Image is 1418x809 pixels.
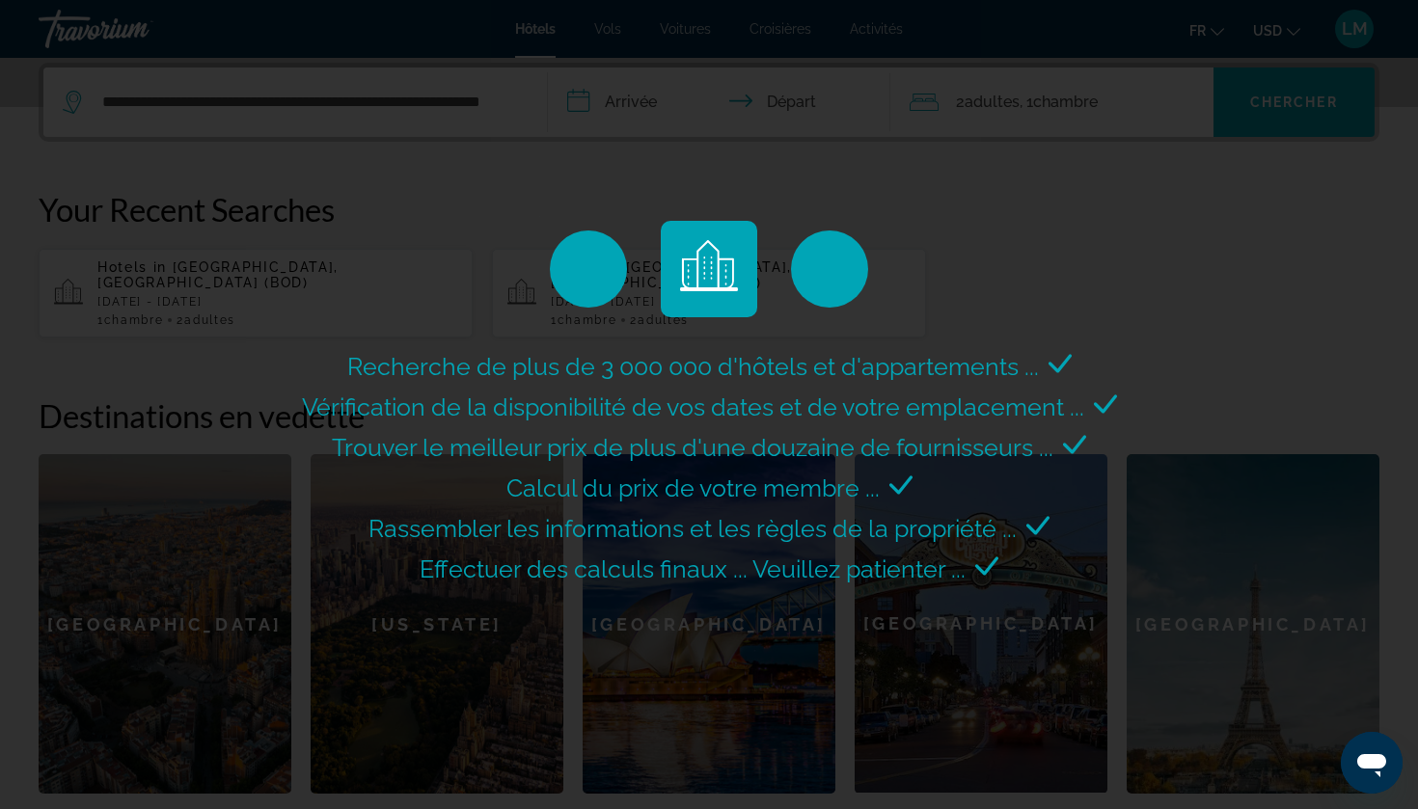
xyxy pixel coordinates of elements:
[1341,732,1403,794] iframe: Bouton de lancement de la fenêtre de messagerie
[368,514,1017,543] span: Rassembler les informations et les règles de la propriété ...
[420,554,966,583] span: Effectuer des calculs finaux ... Veuillez patienter ...
[506,473,880,502] span: Calcul du prix de votre membre ...
[302,392,1084,421] span: Vérification de la disponibilité de vos dates et de votre emplacement ...
[347,352,1039,381] span: Recherche de plus de 3 000 000 d'hôtels et d'appartements ...
[332,433,1053,462] span: Trouver le meilleur prix de plus d'une douzaine de fournisseurs ...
